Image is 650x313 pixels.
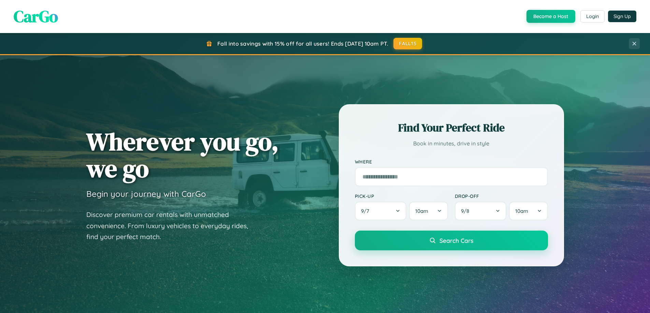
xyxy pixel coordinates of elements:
[509,202,548,220] button: 10am
[355,193,448,199] label: Pick-up
[14,5,58,28] span: CarGo
[580,10,605,22] button: Login
[86,209,257,242] p: Discover premium car rentals with unmatched convenience. From luxury vehicles to everyday rides, ...
[455,193,548,199] label: Drop-off
[355,120,548,135] h2: Find Your Perfect Ride
[415,208,428,214] span: 10am
[393,38,422,49] button: FALL15
[86,128,279,182] h1: Wherever you go, we go
[461,208,473,214] span: 9 / 8
[608,11,636,22] button: Sign Up
[361,208,373,214] span: 9 / 7
[355,139,548,148] p: Book in minutes, drive in style
[217,40,388,47] span: Fall into savings with 15% off for all users! Ends [DATE] 10am PT.
[355,159,548,165] label: Where
[409,202,448,220] button: 10am
[455,202,507,220] button: 9/8
[526,10,575,23] button: Become a Host
[355,231,548,250] button: Search Cars
[439,237,473,244] span: Search Cars
[355,202,407,220] button: 9/7
[86,189,206,199] h3: Begin your journey with CarGo
[515,208,528,214] span: 10am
